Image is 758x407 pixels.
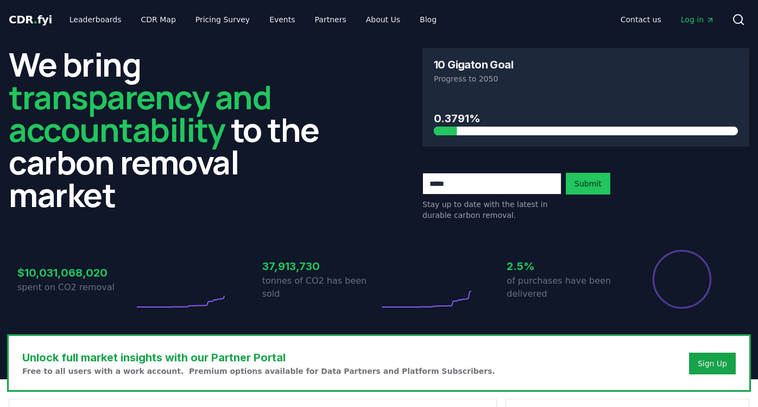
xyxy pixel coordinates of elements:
h2: We bring to the carbon removal market [9,48,336,211]
p: Progress to 2050 [434,73,738,84]
a: Leaderboards [61,10,130,29]
h3: $10,031,068,020 [17,265,134,281]
button: Submit [566,173,610,195]
a: Events [261,10,304,29]
a: CDR.fyi [9,12,52,27]
p: spent on CO2 removal [17,281,134,294]
h3: 10 Gigaton Goal [434,59,513,70]
h3: 0.3791% [434,110,738,127]
p: Stay up to date with the latest in durable carbon removal. [422,199,561,221]
span: CDR fyi [9,13,52,26]
a: Contact us [612,10,670,29]
a: Blog [411,10,445,29]
a: Pricing Survey [187,10,258,29]
nav: Main [612,10,723,29]
p: of purchases have been delivered [507,274,623,300]
div: Percentage of sales delivered [652,249,712,310]
a: CDR Map [132,10,185,29]
p: tonnes of CO2 has been sold [262,274,379,300]
nav: Main [61,10,445,29]
a: About Us [357,10,409,29]
span: transparency and accountability [9,74,271,152]
a: Log in [672,10,723,29]
a: Partners [306,10,355,29]
span: . [34,13,37,26]
h3: Unlock full market insights with our Partner Portal [22,349,495,366]
p: Free to all users with a work account. Premium options available for Data Partners and Platform S... [22,366,495,377]
h3: 2.5% [507,258,623,274]
button: Sign Up [689,353,736,374]
h3: 37,913,730 [262,258,379,274]
a: Sign Up [698,358,727,369]
span: Log in [681,14,715,25]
